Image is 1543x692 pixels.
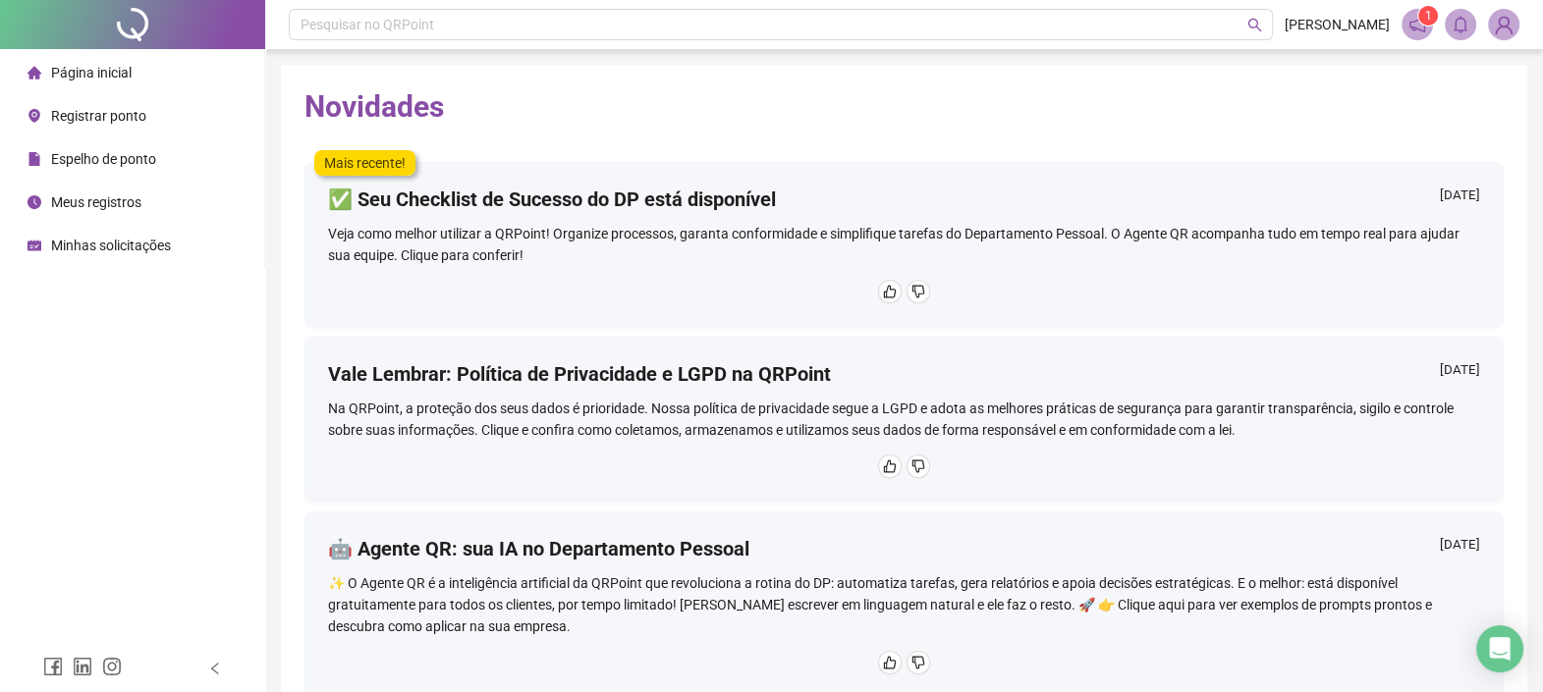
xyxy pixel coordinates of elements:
div: ✨ O Agente QR é a inteligência artificial da QRPoint que revoluciona a rotina do DP: automatiza t... [328,572,1480,637]
span: notification [1408,16,1426,33]
span: dislike [911,459,925,473]
span: search [1247,18,1262,32]
div: Open Intercom Messenger [1476,625,1523,672]
span: [PERSON_NAME] [1285,14,1390,35]
span: like [883,656,897,669]
span: like [883,285,897,298]
h4: ✅ Seu Checklist de Sucesso do DP está disponível [328,186,776,213]
div: Veja como melhor utilizar a QRPoint! Organize processos, garanta conformidade e simplifique taref... [328,223,1480,266]
div: Na QRPoint, a proteção dos seus dados é prioridade. Nossa política de privacidade segue a LGPD e ... [328,398,1480,441]
span: file [28,152,41,166]
span: linkedin [73,657,92,676]
h4: 🤖 Agente QR: sua IA no Departamento Pessoal [328,535,749,562]
div: [DATE] [1440,186,1480,210]
span: Minhas solicitações [51,238,171,253]
span: Página inicial [51,65,132,80]
h2: Novidades [304,88,1504,126]
span: 1 [1425,9,1432,23]
span: environment [28,109,41,123]
span: bell [1452,16,1469,33]
span: Espelho de ponto [51,151,156,167]
span: like [883,459,897,473]
h4: Vale Lembrar: Política de Privacidade e LGPD na QRPoint [328,360,831,388]
span: Registrar ponto [51,108,146,124]
span: facebook [43,657,63,676]
sup: 1 [1418,6,1438,26]
span: instagram [102,657,122,676]
div: [DATE] [1440,360,1480,385]
span: Meus registros [51,194,141,210]
img: 85927 [1489,10,1518,39]
span: dislike [911,285,925,298]
div: [DATE] [1440,535,1480,559]
span: dislike [911,656,925,669]
label: Mais recente! [314,150,415,176]
span: schedule [28,239,41,252]
span: home [28,66,41,80]
span: left [208,662,222,675]
span: clock-circle [28,195,41,209]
